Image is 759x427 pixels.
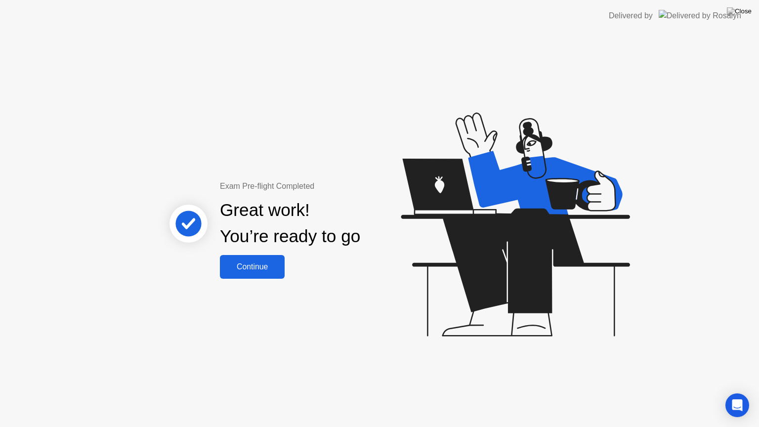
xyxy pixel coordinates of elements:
[220,180,424,192] div: Exam Pre-flight Completed
[609,10,653,22] div: Delivered by
[220,255,285,279] button: Continue
[223,262,282,271] div: Continue
[725,393,749,417] div: Open Intercom Messenger
[220,197,360,250] div: Great work! You’re ready to go
[659,10,741,21] img: Delivered by Rosalyn
[727,7,752,15] img: Close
